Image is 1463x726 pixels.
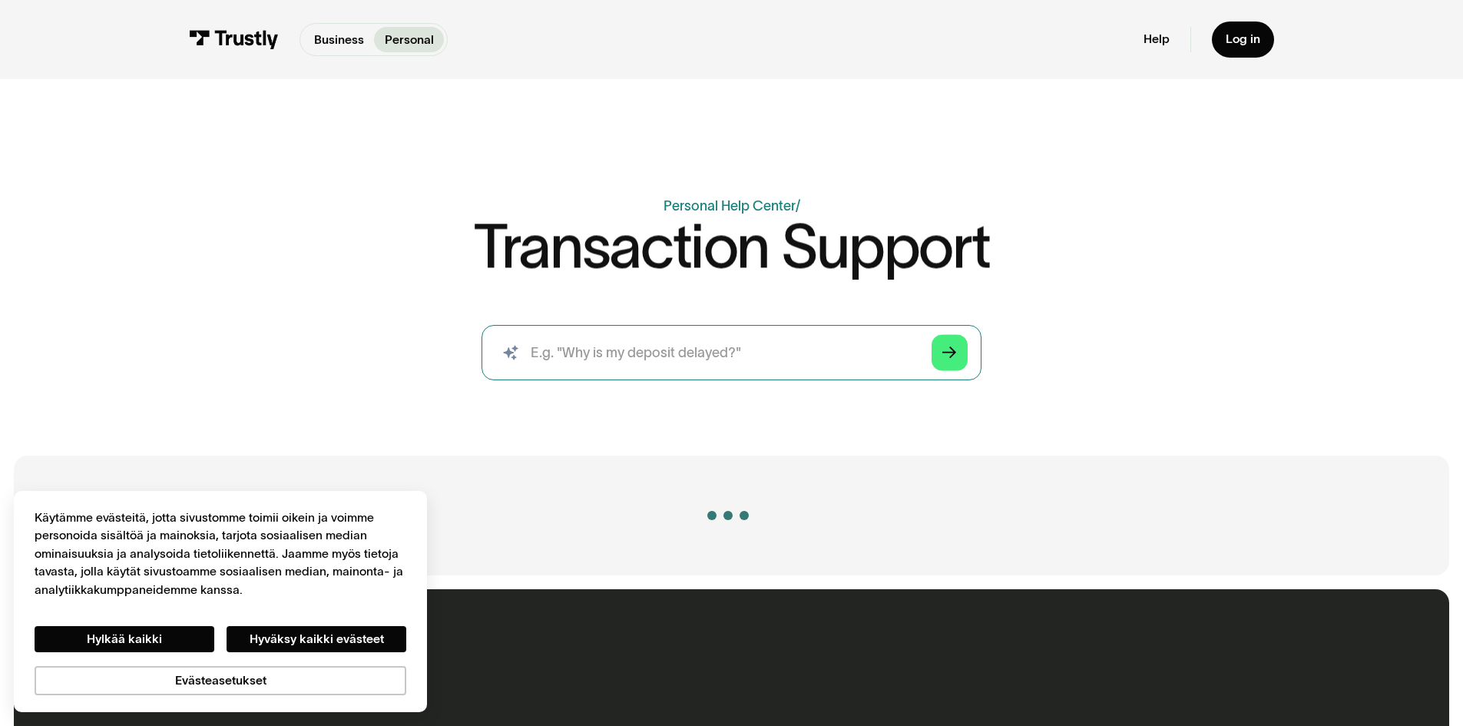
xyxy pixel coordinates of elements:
[35,626,214,652] button: Hylkää kaikki
[482,325,981,380] input: search
[385,31,434,49] p: Personal
[314,31,364,49] p: Business
[1212,22,1274,58] a: Log in
[35,509,406,599] div: Käytämme evästeitä, jotta sivustomme toimii oikein ja voimme personoida sisältöä ja mainoksia, ta...
[35,666,406,695] button: Evästeasetukset
[1226,31,1260,47] div: Log in
[14,491,427,712] div: Cookie banner
[796,198,800,214] div: /
[35,509,406,695] div: Yksityisyys
[303,27,374,52] a: Business
[374,27,444,52] a: Personal
[189,30,279,49] img: Trustly Logo
[474,217,989,277] h1: Transaction Support
[227,626,406,652] button: Hyväksy kaikki evästeet
[1144,31,1170,47] a: Help
[664,198,796,214] a: Personal Help Center
[482,325,981,380] form: Search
